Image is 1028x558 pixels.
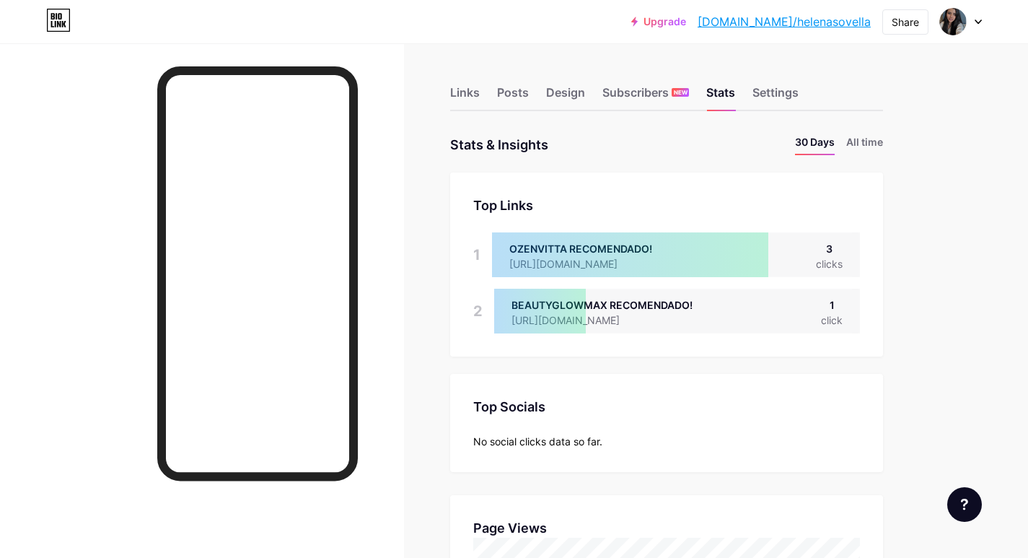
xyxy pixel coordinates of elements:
[752,84,799,110] div: Settings
[473,518,860,538] div: Page Views
[511,313,693,328] div: [URL][DOMAIN_NAME]
[602,84,689,110] div: Subscribers
[473,434,860,449] div: No social clicks data so far.
[816,241,843,256] div: 3
[892,14,919,30] div: Share
[473,232,480,277] div: 1
[706,84,735,110] div: Stats
[821,313,843,328] div: click
[497,84,529,110] div: Posts
[674,88,687,97] span: NEW
[631,16,686,27] a: Upgrade
[450,84,480,110] div: Links
[795,134,835,155] li: 30 Days
[821,297,843,313] div: 1
[473,289,483,334] div: 2
[816,256,843,271] div: clicks
[939,8,967,35] img: helenasovella
[698,13,871,30] a: [DOMAIN_NAME]/helenasovella
[846,134,883,155] li: All time
[473,196,860,215] div: Top Links
[450,134,548,155] div: Stats & Insights
[546,84,585,110] div: Design
[511,297,693,313] div: BEAUTYGLOWMAX RECOMENDADO!
[473,397,860,417] div: Top Socials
